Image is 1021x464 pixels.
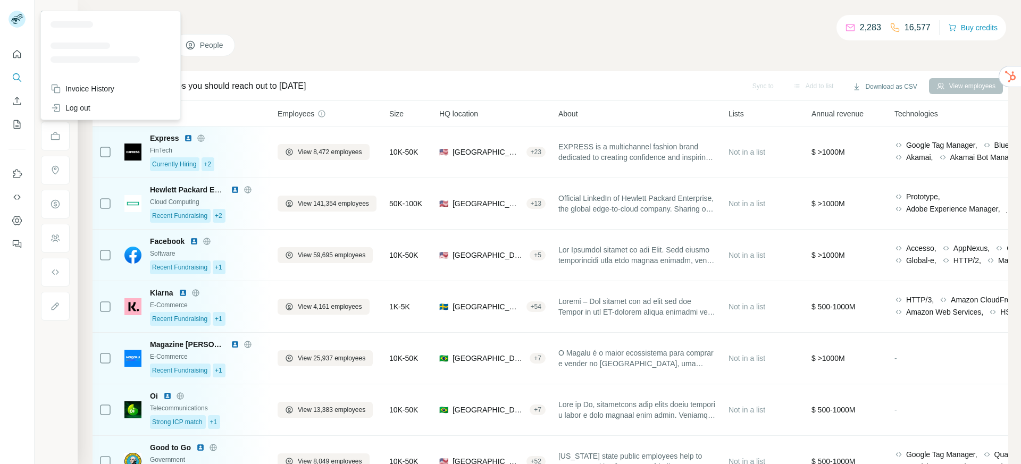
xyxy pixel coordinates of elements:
[150,352,265,361] div: E-Commerce
[729,302,765,311] span: Not in a list
[729,199,765,208] span: Not in a list
[439,250,448,260] span: 🇺🇸
[558,193,716,214] span: Official LinkedIn of Hewlett Packard Enterprise, the global edge-to-cloud company. Sharing our pa...
[278,144,370,160] button: View 8,472 employees
[389,147,418,157] span: 10K-50K
[439,147,448,157] span: 🇺🇸
[906,255,936,266] span: Global-e,
[117,80,306,92] div: Top 10 companies you should reach out to [DATE]
[951,294,1019,305] span: Amazon CloudFront,
[150,133,179,144] span: Express
[124,350,141,367] img: Logo of Magazine Luiza
[150,185,246,194] span: Hewlett Packard Enterprise
[811,406,856,414] span: $ 500-1000M
[811,148,845,156] span: $ >1000M
[33,6,77,22] button: Show
[184,134,193,142] img: LinkedIn logo
[200,40,224,50] span: People
[9,188,26,207] button: Use Surfe API
[894,108,938,119] span: Technologies
[215,314,222,324] span: +1
[389,198,422,209] span: 50K-100K
[558,399,716,420] span: Lore ip Do, sitametcons adip elits doeiu tempori u labor e dolo magnaal enim admin. Veniamq nos e...
[558,141,716,163] span: EXPRESS is a multichannel fashion brand dedicated to creating confidence and inspiring self-expre...
[9,211,26,230] button: Dashboard
[905,21,931,34] p: 16,577
[196,443,205,452] img: LinkedIn logo
[124,401,141,418] img: Logo of Oi
[9,68,26,87] button: Search
[860,21,881,34] p: 2,283
[298,302,362,311] span: View 4,161 employees
[558,244,716,266] span: Lor Ipsumdol sitamet co adi Elit. Sedd eiusmo temporincidi utla etdo magnaa enimadm, veni quisnos...
[152,314,207,324] span: Recent Fundraising
[729,354,765,362] span: Not in a list
[894,406,897,414] span: -
[150,249,265,258] div: Software
[558,296,716,317] span: Loremi – Dol sitamet con ad elit sed doe Tempor in utl ET-dolorem aliqua enimadmi ven quisnost ex...
[204,159,211,169] span: +2
[150,339,225,350] span: Magazine [PERSON_NAME]
[811,251,845,259] span: $ >1000M
[439,353,448,364] span: 🇧🇷
[526,302,546,311] div: + 54
[389,301,410,312] span: 1K-5K
[948,20,998,35] button: Buy credits
[729,406,765,414] span: Not in a list
[215,366,222,375] span: +1
[150,197,265,207] div: Cloud Computing
[150,391,158,401] span: Oi
[298,405,365,415] span: View 13,383 employees
[124,144,141,161] img: Logo of Express
[152,211,207,221] span: Recent Fundraising
[729,251,765,259] span: Not in a list
[453,198,522,209] span: [GEOGRAPHIC_DATA]
[93,13,1008,28] h4: Search
[210,417,217,427] span: +1
[453,147,522,157] span: [GEOGRAPHIC_DATA], [US_STATE]
[9,91,26,111] button: Enrich CSV
[526,147,546,157] div: + 23
[9,164,26,183] button: Use Surfe on LinkedIn
[906,243,936,254] span: Accesso,
[298,353,365,363] span: View 25,937 employees
[453,353,525,364] span: [GEOGRAPHIC_DATA], [GEOGRAPHIC_DATA]
[190,237,198,246] img: LinkedIn logo
[51,103,90,113] div: Log out
[152,263,207,272] span: Recent Fundraising
[150,146,265,155] div: FinTech
[439,301,448,312] span: 🇸🇪
[906,307,983,317] span: Amazon Web Services,
[278,299,370,315] button: View 4,161 employees
[906,152,933,163] span: Akamai,
[124,247,141,264] img: Logo of Facebook
[150,403,265,413] div: Telecommunications
[811,354,845,362] span: $ >1000M
[811,302,856,311] span: $ 500-1000M
[9,234,26,254] button: Feedback
[163,392,172,400] img: LinkedIn logo
[152,366,207,375] span: Recent Fundraising
[231,340,239,349] img: LinkedIn logo
[906,449,977,460] span: Google Tag Manager,
[729,148,765,156] span: Not in a list
[453,301,522,312] span: [GEOGRAPHIC_DATA], [GEOGRAPHIC_DATA]
[453,404,525,415] span: [GEOGRAPHIC_DATA], [GEOGRAPHIC_DATA]
[894,354,897,362] span: -
[124,298,141,315] img: Logo of Klarna
[906,140,977,150] span: Google Tag Manager,
[278,247,373,263] button: View 59,695 employees
[215,211,222,221] span: +2
[278,108,314,119] span: Employees
[729,108,744,119] span: Lists
[558,348,716,369] span: O Magalu é o maior ecossistema para comprar e vender no [GEOGRAPHIC_DATA], uma plataforma digital...
[179,289,187,297] img: LinkedIn logo
[530,250,546,260] div: + 5
[9,115,26,134] button: My lists
[389,108,404,119] span: Size
[298,250,365,260] span: View 59,695 employees
[124,195,141,212] img: Logo of Hewlett Packard Enterprise
[811,199,845,208] span: $ >1000M
[906,294,934,305] span: HTTP/3,
[530,405,546,415] div: + 7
